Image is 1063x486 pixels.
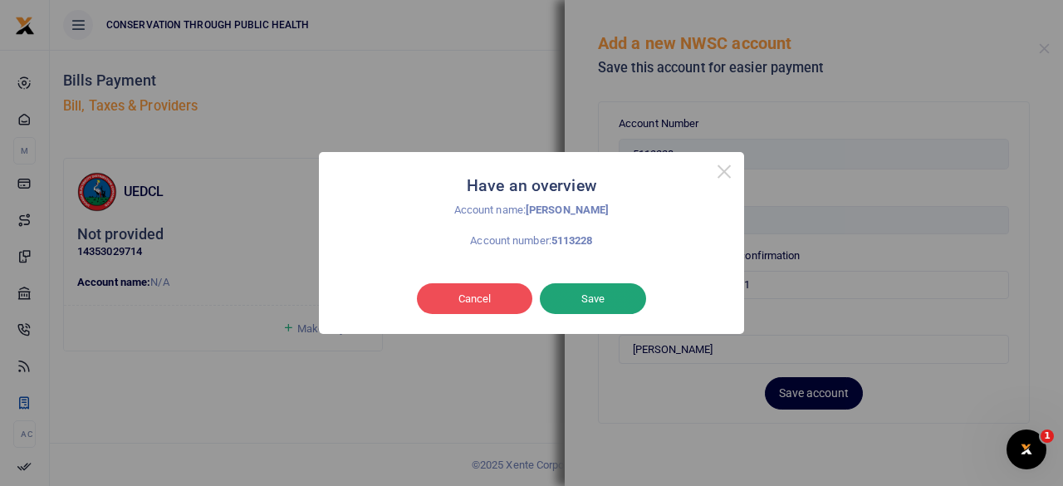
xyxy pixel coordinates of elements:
strong: 5113228 [551,234,593,247]
iframe: Intercom live chat [1007,430,1046,469]
button: Thumbs down [417,283,532,315]
strong: [PERSON_NAME] [526,204,609,216]
span: 1 [1041,430,1054,443]
p: Account number: [355,233,708,250]
h4: Have an overview [355,177,708,195]
button: Close this dialog [704,152,744,192]
p: Account name: [355,202,708,219]
button: Thumbs up, great! [540,283,646,315]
